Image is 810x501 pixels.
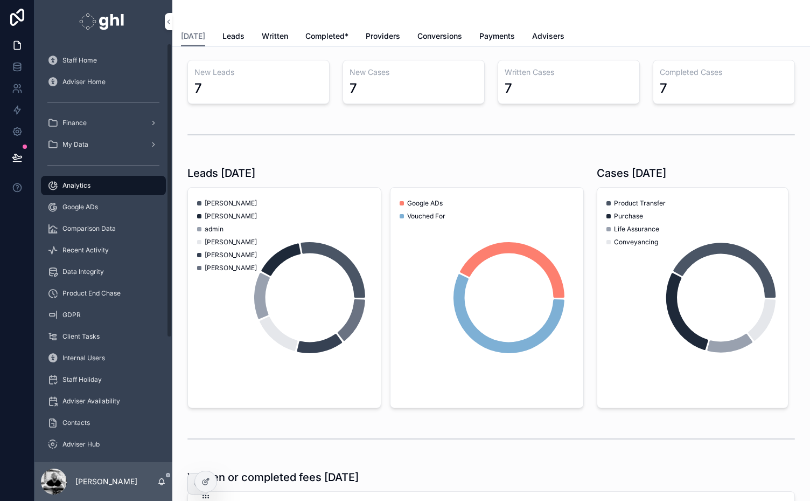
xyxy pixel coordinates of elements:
[181,26,205,47] a: [DATE]
[34,43,172,462] div: scrollable content
[205,199,257,208] span: [PERSON_NAME]
[205,251,257,259] span: [PERSON_NAME]
[479,26,515,48] a: Payments
[75,476,137,487] p: [PERSON_NAME]
[62,418,90,427] span: Contacts
[62,289,121,298] span: Product End Chase
[41,348,166,368] a: Internal Users
[41,284,166,303] a: Product End Chase
[79,13,127,30] img: App logo
[614,225,659,234] span: Life Assurance
[41,413,166,433] a: Contacts
[262,26,288,48] a: Written
[41,392,166,411] a: Adviser Availability
[62,140,88,149] span: My Data
[62,246,109,255] span: Recent Activity
[505,67,633,78] h3: Written Cases
[350,80,357,97] div: 7
[660,80,667,97] div: 7
[41,197,166,217] a: Google ADs
[205,238,257,246] span: [PERSON_NAME]
[262,31,288,42] span: Written
[532,26,564,48] a: Advisers
[222,26,245,48] a: Leads
[194,80,202,97] div: 7
[407,212,445,221] span: Vouched For
[41,370,166,389] a: Staff Holiday
[505,80,512,97] div: 7
[41,176,166,195] a: Analytics
[41,241,166,260] a: Recent Activity
[62,56,97,65] span: Staff Home
[41,113,166,133] a: Finance
[397,194,577,401] div: chart
[41,456,166,476] a: Meet The Team
[366,31,400,42] span: Providers
[41,262,166,282] a: Data Integrity
[62,311,81,319] span: GDPR
[614,212,643,221] span: Purchase
[62,440,100,449] span: Adviser Hub
[305,31,348,42] span: Completed*
[614,238,658,246] span: Conveyancing
[305,26,348,48] a: Completed*
[350,67,478,78] h3: New Cases
[41,327,166,346] a: Client Tasks
[222,31,245,42] span: Leads
[62,267,104,276] span: Data Integrity
[604,194,781,401] div: chart
[205,225,224,234] span: admin
[532,31,564,42] span: Advisers
[41,305,166,325] a: GDPR
[205,212,257,221] span: [PERSON_NAME]
[62,332,100,341] span: Client Tasks
[41,135,166,154] a: My Data
[194,67,323,78] h3: New Leads
[41,435,166,454] a: Adviser Hub
[62,224,116,233] span: Comparison Data
[62,462,110,470] span: Meet The Team
[407,199,443,208] span: Google ADs
[41,219,166,238] a: Comparison Data
[41,51,166,70] a: Staff Home
[660,67,788,78] h3: Completed Cases
[479,31,515,42] span: Payments
[62,375,102,384] span: Staff Holiday
[187,470,359,485] h1: Written or completed fees [DATE]
[62,203,98,211] span: Google ADs
[417,26,462,48] a: Conversions
[41,72,166,92] a: Adviser Home
[205,264,257,272] span: [PERSON_NAME]
[62,119,87,127] span: Finance
[194,194,374,401] div: chart
[62,397,120,406] span: Adviser Availability
[614,199,666,208] span: Product Transfer
[417,31,462,42] span: Conversions
[597,166,666,181] h1: Cases [DATE]
[181,31,205,42] span: [DATE]
[62,354,105,362] span: Internal Users
[62,181,90,190] span: Analytics
[187,166,255,181] h1: Leads [DATE]
[366,26,400,48] a: Providers
[62,78,106,86] span: Adviser Home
